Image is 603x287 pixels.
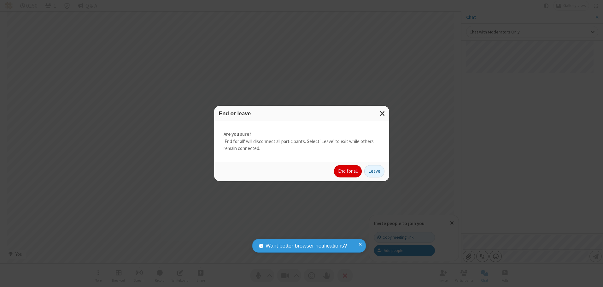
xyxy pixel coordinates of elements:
[266,242,347,250] span: Want better browser notifications?
[214,121,389,162] div: 'End for all' will disconnect all participants. Select 'Leave' to exit while others remain connec...
[376,106,389,121] button: Close modal
[224,131,380,138] strong: Are you sure?
[334,165,362,178] button: End for all
[364,165,384,178] button: Leave
[219,111,384,117] h3: End or leave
